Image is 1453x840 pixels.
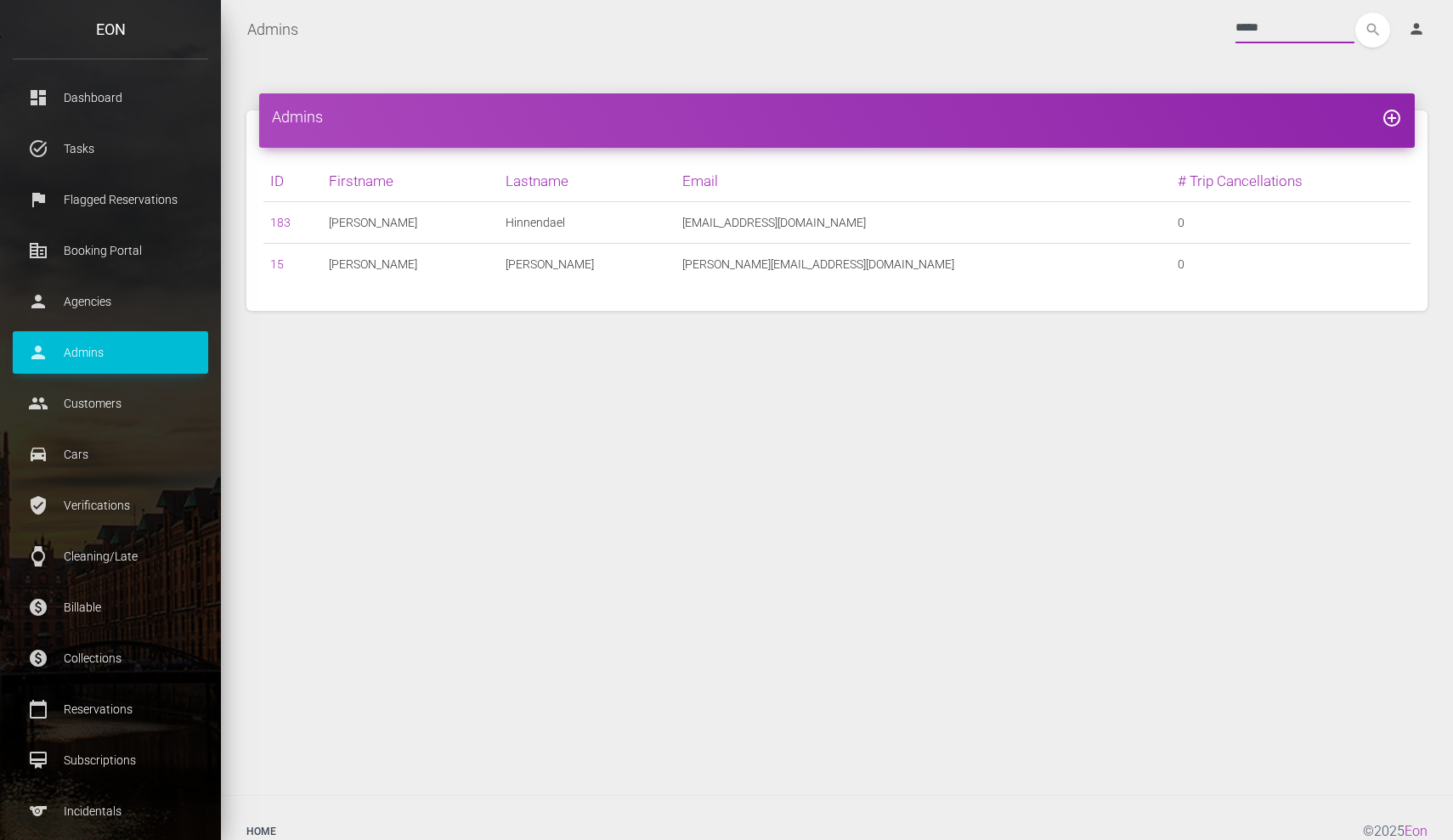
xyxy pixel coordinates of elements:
[13,433,208,476] a: drive_eta Cars
[13,178,208,221] a: flag Flagged Reservations
[25,442,195,467] p: Cars
[1355,13,1390,48] button: search
[272,106,1402,127] h4: Admins
[13,127,208,170] a: task_alt Tasks
[13,637,208,679] a: paid Collections
[25,696,195,722] p: Reservations
[1171,202,1411,244] td: 0
[247,8,298,51] a: Admins
[1171,244,1411,285] td: 0
[13,280,208,323] a: person Agencies
[676,161,1170,202] th: Email
[13,739,208,781] a: card_membership Subscriptions
[25,340,195,365] p: Admins
[676,244,1170,285] td: [PERSON_NAME][EMAIL_ADDRESS][DOMAIN_NAME]
[263,161,322,202] th: ID
[13,382,208,425] a: people Customers
[1382,108,1402,128] i: add_circle_outline
[499,244,676,285] td: [PERSON_NAME]
[1405,823,1428,839] a: Eon
[270,216,291,229] a: 183
[25,391,195,416] p: Customers
[676,202,1170,244] td: [EMAIL_ADDRESS][DOMAIN_NAME]
[270,257,284,271] a: 15
[1408,20,1425,37] i: person
[13,331,208,374] a: person Admins
[322,161,499,202] th: Firstname
[13,790,208,832] a: sports Incidentals
[13,535,208,578] a: watch Cleaning/Late
[25,747,195,773] p: Subscriptions
[25,646,195,671] p: Collections
[13,688,208,730] a: calendar_today Reservations
[25,544,195,569] p: Cleaning/Late
[25,289,195,314] p: Agencies
[499,161,676,202] th: Lastname
[25,798,195,824] p: Incidentals
[25,85,195,110] p: Dashboard
[13,484,208,527] a: verified_user Verifications
[1395,13,1440,47] a: person
[322,244,499,285] td: [PERSON_NAME]
[25,595,195,620] p: Billable
[1382,108,1402,126] a: add_circle_outline
[499,202,676,244] td: Hinnendael
[322,202,499,244] td: [PERSON_NAME]
[25,493,195,518] p: Verifications
[13,586,208,629] a: paid Billable
[1171,161,1411,202] th: # Trip Cancellations
[13,76,208,119] a: dashboard Dashboard
[13,229,208,272] a: corporate_fare Booking Portal
[25,238,195,263] p: Booking Portal
[25,136,195,161] p: Tasks
[25,187,195,212] p: Flagged Reservations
